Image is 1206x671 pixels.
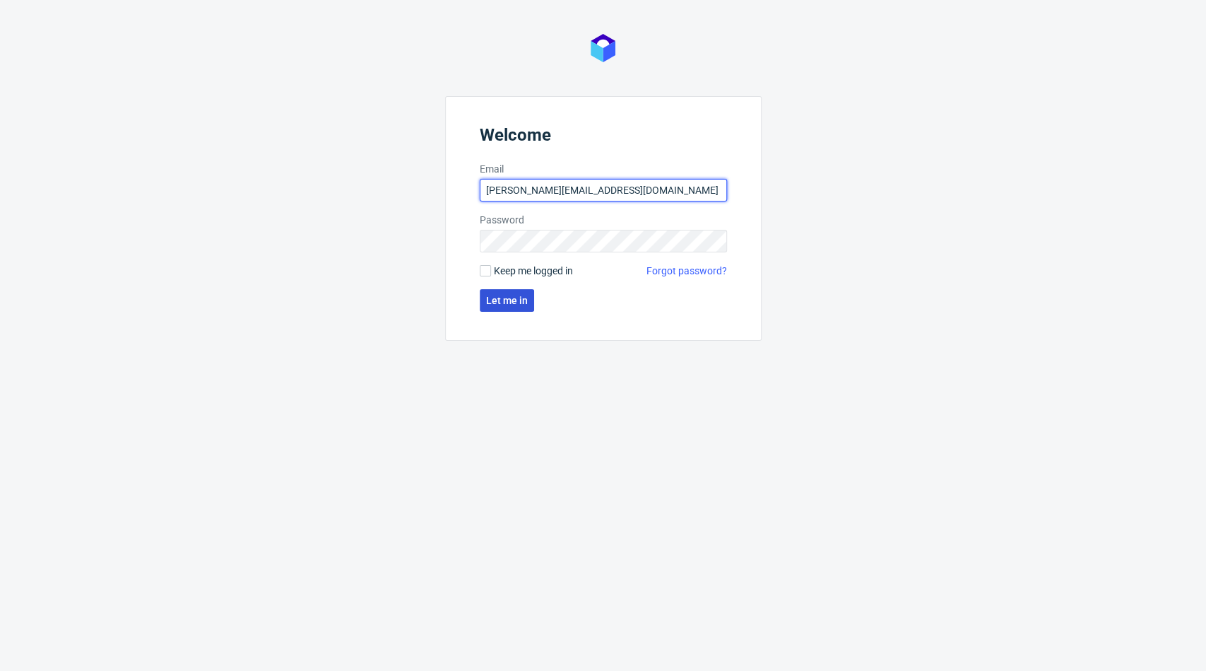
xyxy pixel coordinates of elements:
[486,296,528,305] span: Let me in
[480,289,534,312] button: Let me in
[480,179,727,202] input: you@youremail.com
[646,264,727,278] a: Forgot password?
[480,213,727,227] label: Password
[480,125,727,151] header: Welcome
[494,264,573,278] span: Keep me logged in
[480,162,727,176] label: Email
